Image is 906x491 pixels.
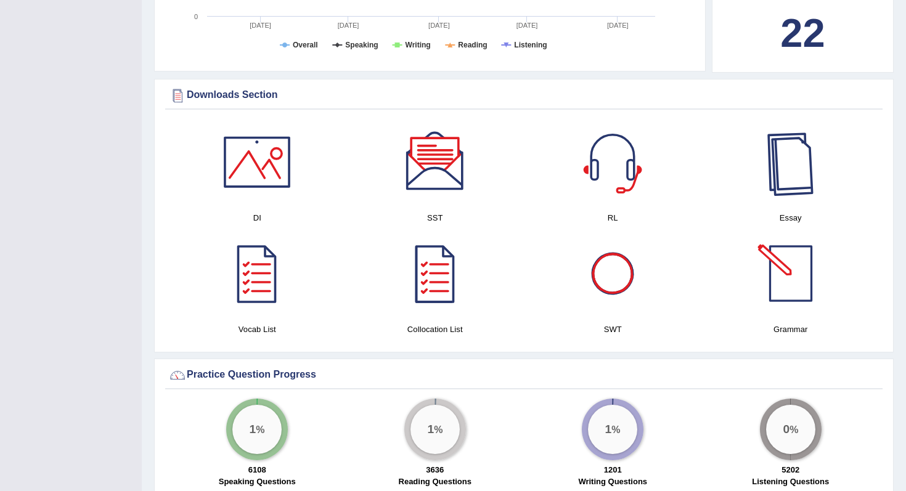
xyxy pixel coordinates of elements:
strong: 1201 [604,465,622,474]
tspan: Speaking [345,41,378,49]
h4: Collocation List [353,323,518,336]
big: 1 [250,423,256,436]
big: 1 [605,423,612,436]
h4: SST [353,211,518,224]
tspan: [DATE] [338,22,359,29]
h4: SWT [530,323,696,336]
h4: Essay [708,211,874,224]
h4: DI [174,211,340,224]
tspan: Listening [514,41,547,49]
div: Practice Question Progress [168,366,879,384]
b: 22 [780,10,825,55]
label: Writing Questions [578,476,647,487]
strong: 5202 [782,465,799,474]
strong: 3636 [426,465,444,474]
label: Speaking Questions [219,476,296,487]
tspan: [DATE] [516,22,538,29]
div: % [766,405,815,454]
div: % [410,405,460,454]
tspan: [DATE] [250,22,271,29]
big: 0 [783,423,790,436]
tspan: [DATE] [607,22,629,29]
tspan: Overall [293,41,318,49]
label: Reading Questions [399,476,471,487]
div: Downloads Section [168,86,879,105]
div: % [232,405,282,454]
strong: 6108 [248,465,266,474]
h4: Vocab List [174,323,340,336]
big: 1 [427,423,434,436]
tspan: [DATE] [428,22,450,29]
tspan: Reading [458,41,487,49]
label: Listening Questions [752,476,829,487]
h4: Grammar [708,323,874,336]
h4: RL [530,211,696,224]
tspan: Writing [406,41,431,49]
div: % [588,405,637,454]
text: 0 [194,13,198,20]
